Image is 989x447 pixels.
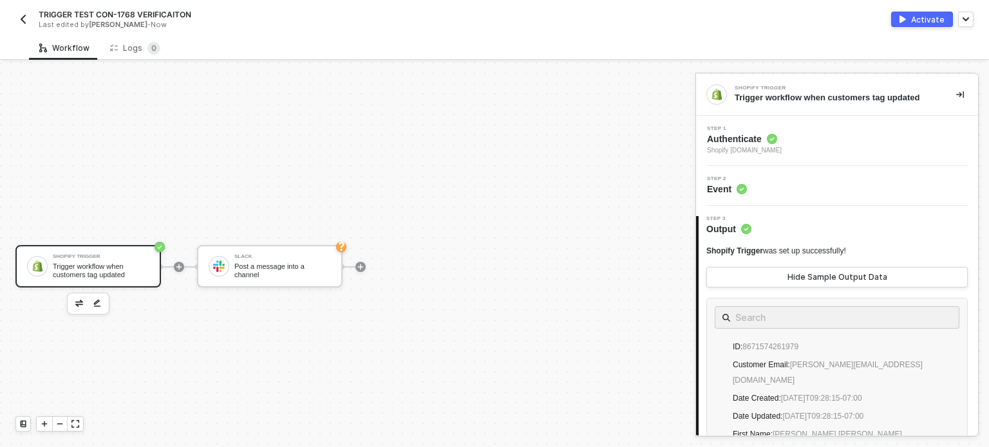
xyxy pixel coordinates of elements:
span: icon-collapse-right [956,91,964,98]
span: icon-minus [56,420,64,428]
div: Trigger workflow when customers tag updated [735,92,936,104]
span: icon-play [175,263,183,271]
img: check [338,242,345,252]
div: Hide Sample Output Data [787,272,887,282]
span: Step 2 [707,176,747,181]
span: [PERSON_NAME][EMAIL_ADDRESS][DOMAIN_NAME] [733,360,923,385]
span: icon-success-page [155,242,165,252]
span: Date Created : [733,394,862,403]
div: Step 1Authenticate Shopify [DOMAIN_NAME] [696,126,978,156]
button: back [15,12,31,27]
span: Output [706,223,751,235]
img: edit-cred [93,299,101,308]
div: was set up successfully! [706,246,846,257]
div: Shopify Trigger [735,86,928,91]
span: Authenticate [707,132,782,145]
span: First Name : [733,430,902,439]
img: activate [900,15,906,23]
input: Search [735,309,939,325]
button: Hide Sample Output Data [706,267,968,287]
span: Date Updated : [733,412,863,421]
span: Step 1 [707,126,782,131]
div: Logs [110,42,160,55]
span: icon-search [722,313,730,323]
span: Shopify Trigger [706,246,763,255]
sup: 0 [147,42,160,55]
span: Step 3 [706,216,751,221]
div: Workflow [39,43,89,53]
span: 8671574261979 [742,342,798,351]
span: icon-play [357,263,364,271]
button: activateActivate [891,12,953,27]
img: edit-cred [75,300,83,306]
span: icon-expand [71,420,79,428]
span: TRIGGER TEST CON-1768 VERIFICAITON [39,9,191,20]
div: Post a message into a channel [234,262,331,278]
span: icon-play [41,420,48,428]
div: Shopify Trigger [53,254,149,259]
button: check [336,242,346,252]
span: Event [707,183,747,196]
img: icon [32,260,43,272]
button: edit-cred [71,296,87,311]
span: Customer Email : [733,360,923,385]
span: [PERSON_NAME] [89,20,147,29]
img: back [18,14,28,24]
div: Activate [911,14,945,25]
span: ID : [733,342,798,351]
div: Slack [234,254,331,259]
div: Trigger workflow when customers tag updated [53,262,149,278]
img: integration-icon [711,89,722,100]
button: edit-cred [89,296,105,311]
span: Shopify [DOMAIN_NAME] [707,145,782,156]
img: icon [213,260,225,272]
div: Last edited by - Now [39,20,465,30]
span: [DATE]T09:28:15-07:00 [781,394,862,403]
span: [DATE]T09:28:15-07:00 [782,412,863,421]
span: [PERSON_NAME] [PERSON_NAME] [773,430,902,439]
